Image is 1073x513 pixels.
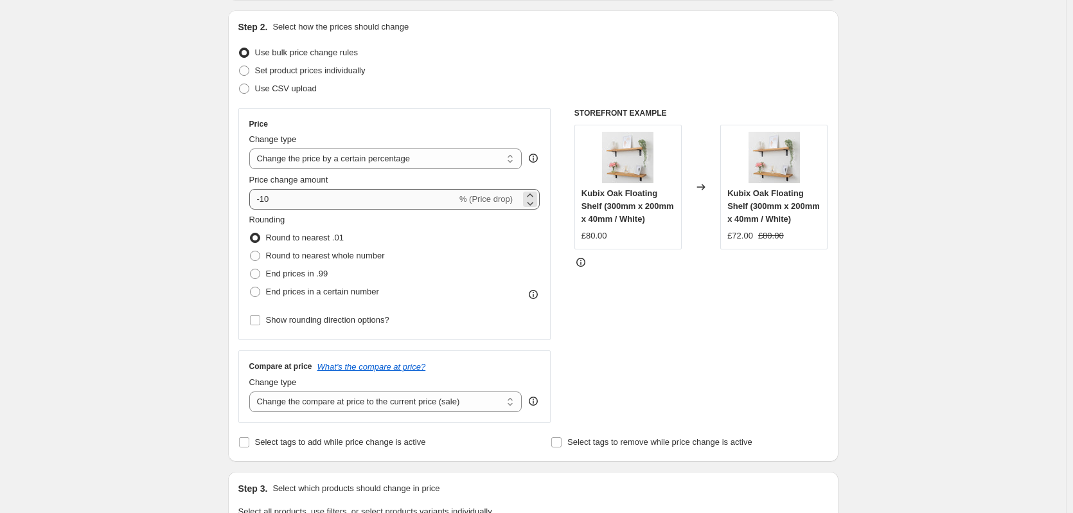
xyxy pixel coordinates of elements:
span: % (Price drop) [459,194,513,204]
h3: Price [249,119,268,129]
span: Round to nearest whole number [266,251,385,260]
button: What's the compare at price? [317,362,426,372]
span: Kubix Oak Floating Shelf (300mm x 200mm x 40mm / White) [727,188,820,224]
p: Select how the prices should change [272,21,409,33]
strike: £80.00 [758,230,784,242]
span: Price change amount [249,175,328,184]
span: Change type [249,134,297,144]
span: Change type [249,377,297,387]
span: Select tags to add while price change is active [255,437,426,447]
h3: Compare at price [249,361,312,372]
span: Set product prices individually [255,66,366,75]
span: Use bulk price change rules [255,48,358,57]
span: Round to nearest .01 [266,233,344,242]
span: Select tags to remove while price change is active [567,437,752,447]
span: End prices in a certain number [266,287,379,296]
span: Use CSV upload [255,84,317,93]
p: Select which products should change in price [272,482,439,495]
h6: STOREFRONT EXAMPLE [574,108,828,118]
span: Show rounding direction options? [266,315,389,325]
span: Rounding [249,215,285,224]
img: image-006_80x.jpg [602,132,653,183]
img: image-006_80x.jpg [749,132,800,183]
span: End prices in .99 [266,269,328,278]
h2: Step 3. [238,482,268,495]
div: help [527,395,540,408]
div: help [527,152,540,165]
input: -15 [249,189,457,210]
div: £80.00 [581,230,607,242]
h2: Step 2. [238,21,268,33]
div: £72.00 [727,230,753,242]
span: Kubix Oak Floating Shelf (300mm x 200mm x 40mm / White) [581,188,674,224]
